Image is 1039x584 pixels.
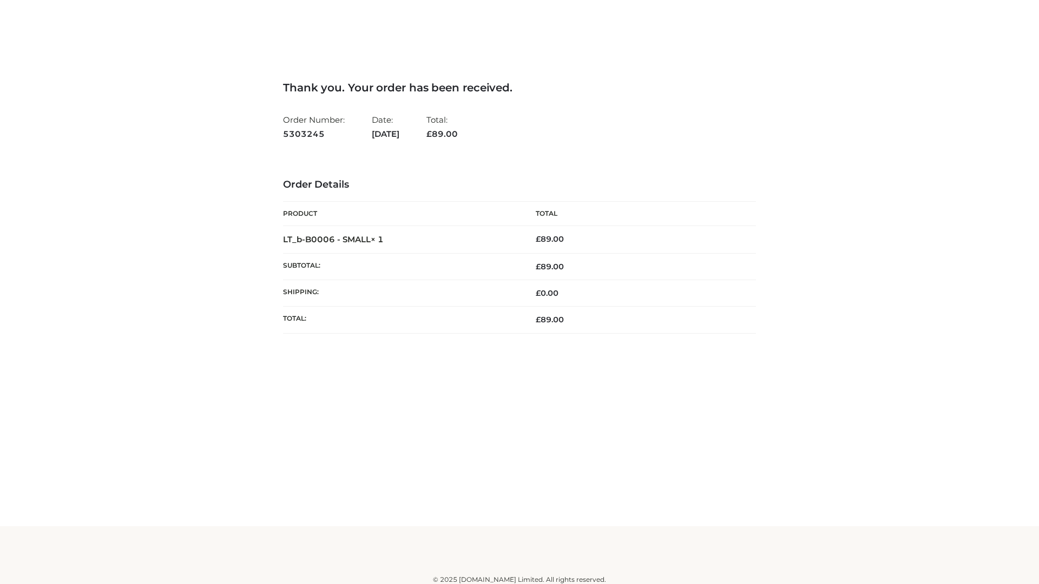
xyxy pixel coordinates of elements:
[283,110,345,143] li: Order Number:
[519,202,756,226] th: Total
[371,234,384,244] strong: × 1
[536,288,558,298] bdi: 0.00
[283,127,345,141] strong: 5303245
[536,262,541,271] span: £
[536,315,564,324] span: 89.00
[283,253,519,280] th: Subtotal:
[372,110,399,143] li: Date:
[536,234,541,244] span: £
[283,202,519,226] th: Product
[426,129,458,139] span: 89.00
[426,110,458,143] li: Total:
[283,81,756,94] h3: Thank you. Your order has been received.
[283,234,384,244] strong: LT_b-B0006 - SMALL
[536,315,541,324] span: £
[283,307,519,333] th: Total:
[536,234,564,244] bdi: 89.00
[536,288,541,298] span: £
[283,280,519,307] th: Shipping:
[372,127,399,141] strong: [DATE]
[283,179,756,191] h3: Order Details
[536,262,564,271] span: 89.00
[426,129,432,139] span: £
